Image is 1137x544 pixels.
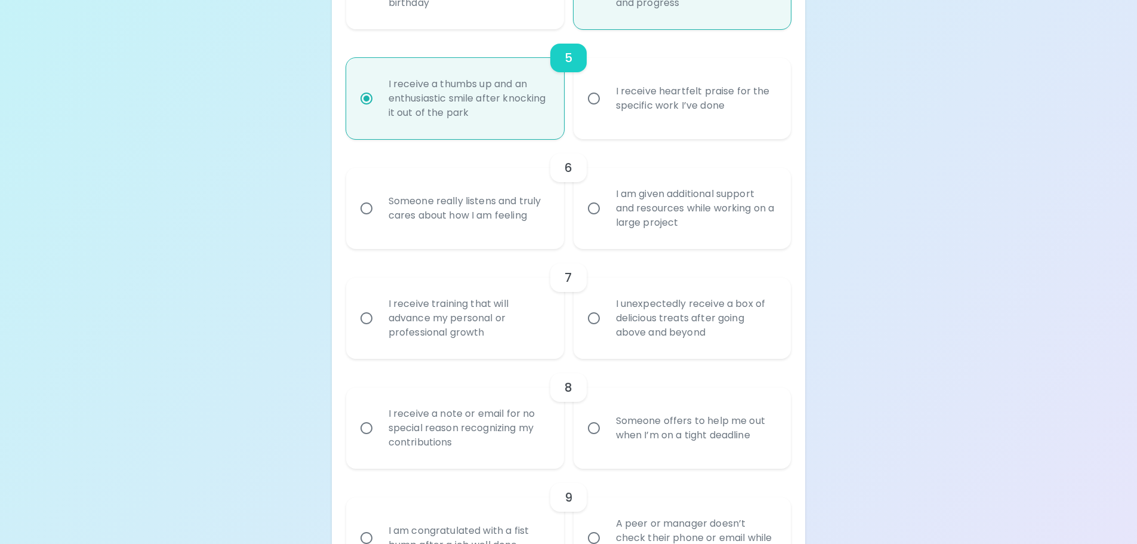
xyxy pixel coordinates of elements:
[379,392,557,464] div: I receive a note or email for no special reason recognizing my contributions
[606,173,785,244] div: I am given additional support and resources while working on a large project
[346,359,791,469] div: choice-group-check
[565,488,572,507] h6: 9
[346,249,791,359] div: choice-group-check
[606,70,785,127] div: I receive heartfelt praise for the specific work I’ve done
[379,180,557,237] div: Someone really listens and truly cares about how I am feeling
[565,48,572,67] h6: 5
[379,282,557,354] div: I receive training that will advance my personal or professional growth
[346,139,791,249] div: choice-group-check
[565,378,572,397] h6: 8
[606,399,785,457] div: Someone offers to help me out when I’m on a tight deadline
[606,282,785,354] div: I unexpectedly receive a box of delicious treats after going above and beyond
[346,29,791,139] div: choice-group-check
[565,158,572,177] h6: 6
[379,63,557,134] div: I receive a thumbs up and an enthusiastic smile after knocking it out of the park
[565,268,572,287] h6: 7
